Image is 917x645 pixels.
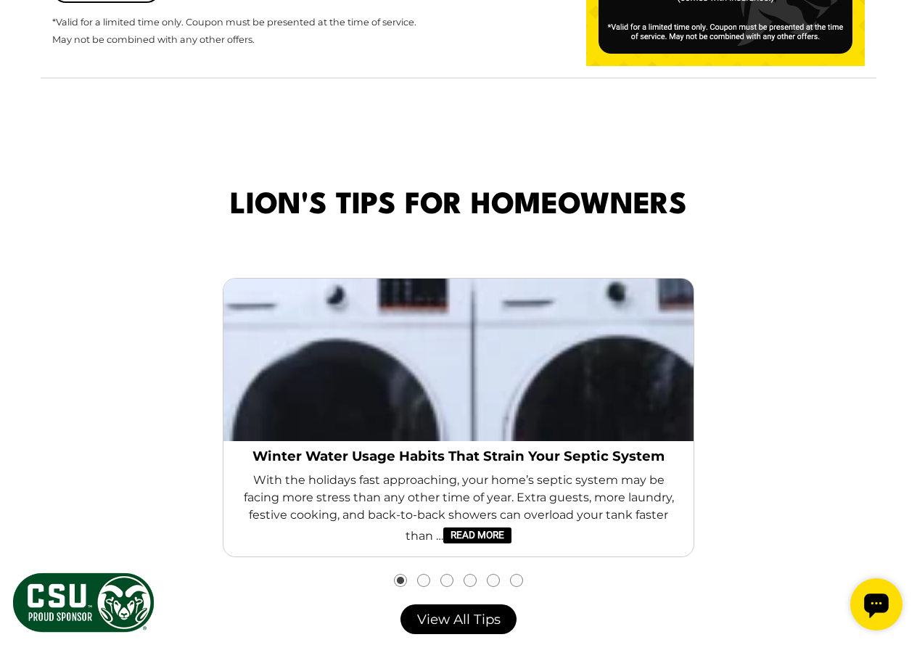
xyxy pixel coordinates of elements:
[443,527,511,543] a: Read More
[400,604,516,634] a: View All Tips
[235,448,682,465] a: Winter Water Usage Habits That Strain Your Septic System
[168,266,749,586] div: carousel
[6,6,58,58] div: Open chat widget
[11,571,156,634] img: CSU Sponsor Badge
[52,17,416,45] span: *Valid for a limited time only. Coupon must be presented at the time of service. May not be combi...
[235,472,682,545] span: With the holidays fast approaching, your home’s septic system may be facing more stress than any ...
[230,183,687,230] span: Lion's Tips for Homeowners
[168,266,749,569] div: slide 1 (centered)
